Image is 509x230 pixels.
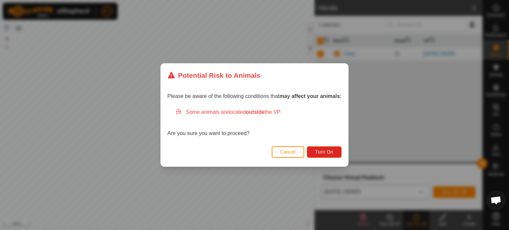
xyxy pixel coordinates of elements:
[229,109,281,115] span: located the VP.
[246,109,265,115] strong: outside
[167,70,260,80] div: Potential Risk to Animals
[315,149,333,155] span: Turn On
[279,93,342,99] strong: may affect your animals:
[280,149,296,155] span: Cancel
[167,93,342,99] span: Please be aware of the following conditions that
[167,108,342,137] div: Are you sure you want to proceed?
[272,146,305,158] button: Cancel
[307,146,342,158] button: Turn On
[486,190,506,210] div: Open chat
[175,108,342,116] div: Some animals are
